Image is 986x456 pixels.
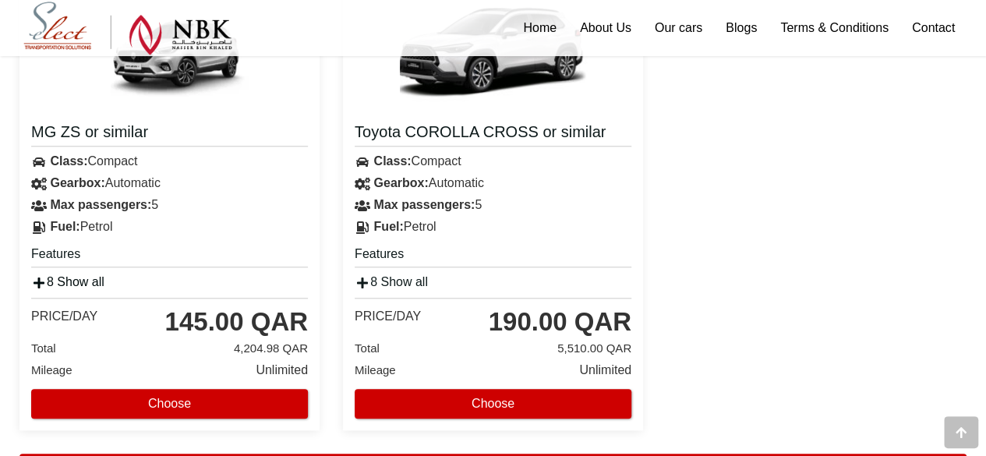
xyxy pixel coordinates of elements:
div: 5 [343,194,643,216]
a: MG ZS or similar [31,122,308,147]
a: 8 Show all [31,275,104,288]
a: Toyota COROLLA CROSS or similar [355,122,631,147]
button: Choose [31,389,308,419]
div: Automatic [19,172,320,194]
strong: Class: [50,154,87,168]
div: Automatic [343,172,643,194]
a: 8 Show all [355,275,428,288]
strong: Class: [373,154,411,168]
h5: Features [355,246,631,267]
div: 5 [19,194,320,216]
span: 5,510.00 QAR [557,338,631,359]
span: Mileage [31,363,72,376]
strong: Fuel: [373,220,403,233]
div: Price/day [31,309,97,324]
strong: Max passengers: [50,198,151,211]
span: Mileage [355,363,396,376]
div: Go to top [944,416,978,448]
div: Compact [19,150,320,172]
h5: Features [31,246,308,267]
strong: Max passengers: [373,198,475,211]
div: Petrol [19,216,320,238]
button: Choose [355,389,631,419]
div: 190.00 QAR [489,306,631,338]
strong: Gearbox: [373,176,428,189]
div: 145.00 QAR [165,306,308,338]
img: Select Rent a Car [23,2,232,55]
strong: Fuel: [50,220,80,233]
div: Compact [343,150,643,172]
span: Unlimited [256,359,308,381]
span: Unlimited [579,359,631,381]
strong: Gearbox: [50,176,104,189]
div: Price/day [355,309,421,324]
span: Total [31,341,56,355]
span: Total [355,341,380,355]
div: Petrol [343,216,643,238]
span: 4,204.98 QAR [234,338,308,359]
